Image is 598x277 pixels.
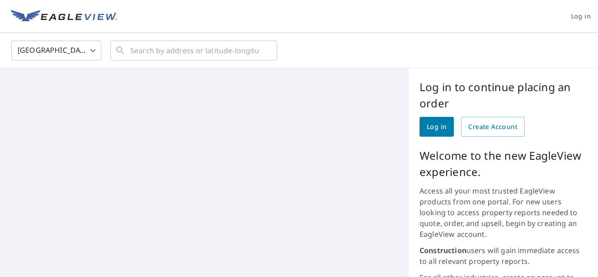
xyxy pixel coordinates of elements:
[420,79,587,111] p: Log in to continue placing an order
[461,117,525,137] a: Create Account
[420,148,587,180] p: Welcome to the new EagleView experience.
[571,11,591,22] span: Log in
[11,38,101,63] div: [GEOGRAPHIC_DATA]
[130,38,259,63] input: Search by address or latitude-longitude
[420,245,587,267] p: users will gain immediate access to all relevant property reports.
[11,10,117,23] img: EV Logo
[468,121,517,133] span: Create Account
[420,185,587,240] p: Access all your most trusted EagleView products from one portal. For new users looking to access ...
[420,117,454,137] a: Log in
[427,121,447,133] span: Log in
[420,245,466,255] strong: Construction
